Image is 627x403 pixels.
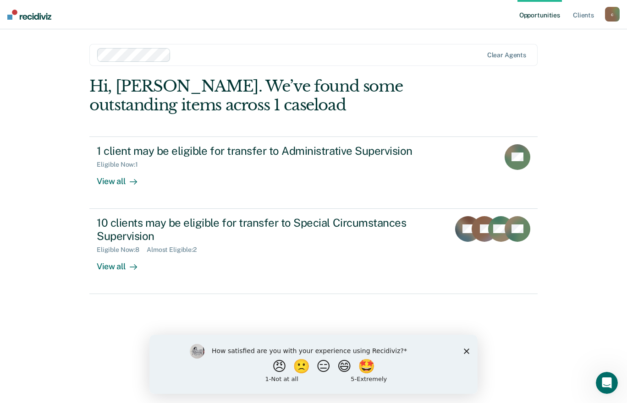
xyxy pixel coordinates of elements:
div: View all [97,254,148,272]
iframe: Intercom live chat [596,372,618,394]
div: View all [97,169,148,186]
div: Almost Eligible : 2 [147,246,204,254]
iframe: Survey by Kim from Recidiviz [149,335,478,394]
div: Hi, [PERSON_NAME]. We’ve found some outstanding items across 1 caseload [89,77,448,114]
a: 1 client may be eligible for transfer to Administrative SupervisionEligible Now:1View all [89,136,538,209]
div: 10 clients may be eligible for transfer to Special Circumstances Supervision [97,216,418,243]
a: 10 clients may be eligible for transfer to Special Circumstances SupervisionEligible Now:8Almost ... [89,209,538,294]
img: Recidiviz [7,10,51,20]
div: Eligible Now : 1 [97,161,145,169]
div: Clear agents [487,51,526,59]
button: c [605,7,620,22]
div: Eligible Now : 8 [97,246,147,254]
div: 1 client may be eligible for transfer to Administrative Supervision [97,144,418,158]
